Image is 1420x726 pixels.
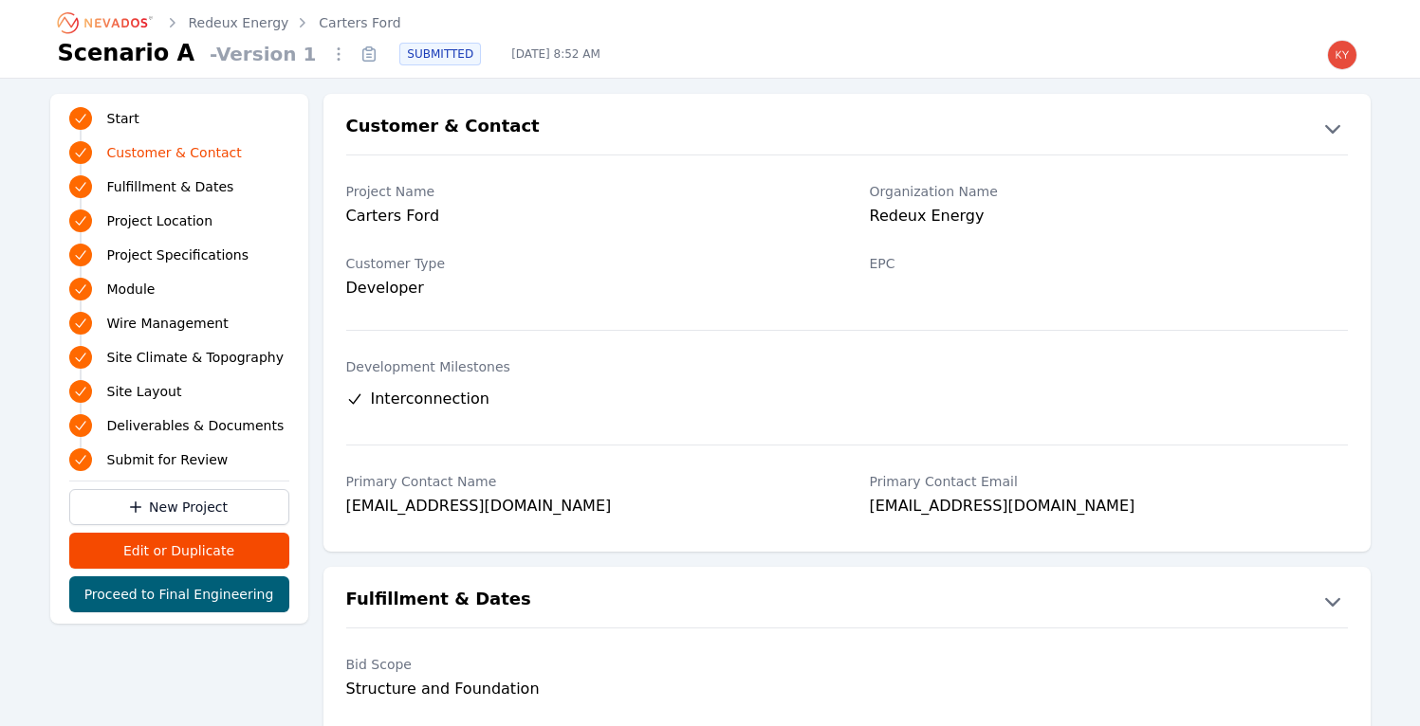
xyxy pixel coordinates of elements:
[870,495,1348,521] div: [EMAIL_ADDRESS][DOMAIN_NAME]
[346,277,824,299] div: Developer
[371,388,489,410] span: Interconnection
[107,143,242,162] span: Customer & Contact
[107,314,229,333] span: Wire Management
[870,472,1348,491] label: Primary Contact Email
[346,113,540,143] h2: Customer & Contact
[346,655,824,674] label: Bid Scope
[323,586,1371,616] button: Fulfillment & Dates
[346,678,824,700] div: Structure and Foundation
[107,211,213,230] span: Project Location
[346,495,824,521] div: [EMAIL_ADDRESS][DOMAIN_NAME]
[870,254,1348,273] label: EPC
[870,182,1348,201] label: Organization Name
[399,43,481,65] div: SUBMITTED
[346,182,824,201] label: Project Name
[107,382,182,401] span: Site Layout
[870,205,1348,231] div: Redeux Energy
[69,533,289,569] button: Edit or Duplicate
[346,205,824,231] div: Carters Ford
[319,13,400,32] a: Carters Ford
[496,46,616,62] span: [DATE] 8:52 AM
[107,109,139,128] span: Start
[346,254,824,273] label: Customer Type
[58,8,401,38] nav: Breadcrumb
[107,450,229,469] span: Submit for Review
[107,177,234,196] span: Fulfillment & Dates
[58,38,195,68] h1: Scenario A
[202,41,323,67] span: - Version 1
[346,357,1348,376] label: Development Milestones
[69,489,289,525] a: New Project
[323,113,1371,143] button: Customer & Contact
[189,13,289,32] a: Redeux Energy
[107,245,249,264] span: Project Specifications
[1327,40,1357,70] img: kyle.macdougall@nevados.solar
[107,416,285,435] span: Deliverables & Documents
[69,105,289,473] nav: Progress
[346,586,531,616] h2: Fulfillment & Dates
[107,280,156,299] span: Module
[69,576,289,612] button: Proceed to Final Engineering
[107,348,284,367] span: Site Climate & Topography
[346,472,824,491] label: Primary Contact Name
